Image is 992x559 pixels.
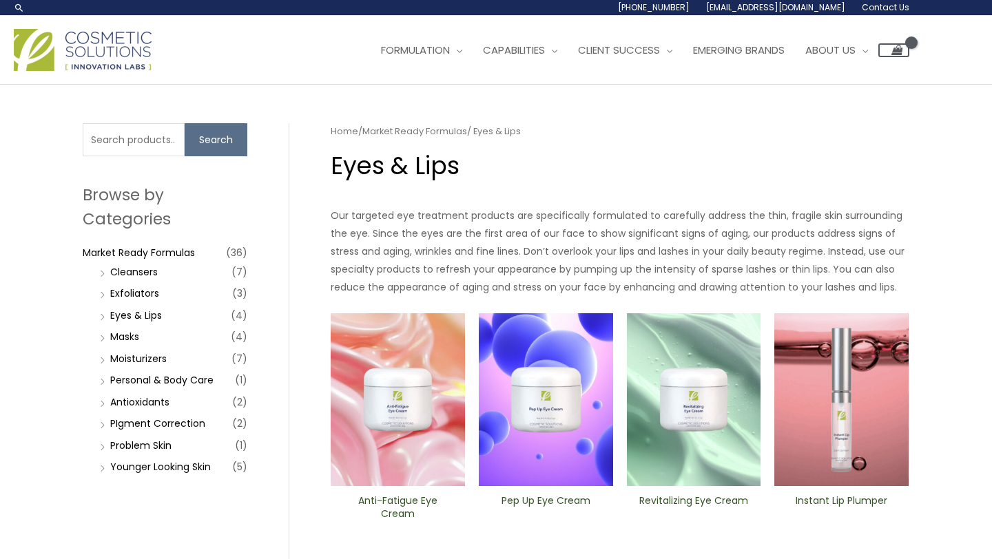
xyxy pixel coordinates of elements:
img: Anti Fatigue Eye Cream [331,313,465,487]
a: About Us [795,30,878,71]
a: Client Success [568,30,683,71]
span: (4) [231,306,247,325]
a: Instant Lip Plumper [786,494,897,525]
a: Search icon link [14,2,25,13]
span: (5) [232,457,247,476]
span: (7) [231,349,247,368]
a: Personal & Body Care [110,373,214,387]
img: Cosmetic Solutions Logo [14,29,152,71]
span: (7) [231,262,247,282]
span: (2) [232,414,247,433]
h2: Revitalizing ​Eye Cream [638,494,749,520]
input: Search products… [83,123,185,156]
img: Revitalizing ​Eye Cream [627,313,761,487]
a: Problem Skin [110,439,172,452]
h2: Instant Lip Plumper [786,494,897,520]
nav: Site Navigation [360,30,909,71]
img: Instant Lip Plumper [774,313,909,487]
a: PIgment Correction [110,416,205,430]
span: (36) [226,243,247,262]
h2: Anti-Fatigue Eye Cream [342,494,453,520]
a: Emerging Brands [683,30,795,71]
nav: Breadcrumb [331,123,909,140]
a: Eyes & Lips [110,308,162,322]
a: Revitalizing ​Eye Cream [638,494,749,525]
a: Anti-Fatigue Eye Cream [342,494,453,525]
a: Pep Up Eye Cream [490,494,601,525]
a: Capabilities [473,30,568,71]
a: Market Ready Formulas [83,246,195,260]
h2: Pep Up Eye Cream [490,494,601,520]
img: Pep Up Eye Cream [479,313,613,487]
a: Market Ready Formulas [362,125,467,138]
span: [EMAIL_ADDRESS][DOMAIN_NAME] [706,1,845,13]
span: Client Success [578,43,660,57]
a: Antioxidants [110,395,169,409]
a: Cleansers [110,265,158,279]
a: Moisturizers [110,352,167,366]
h2: Browse by Categories [83,183,247,230]
a: Exfoliators [110,286,159,300]
a: View Shopping Cart, empty [878,43,909,57]
span: Emerging Brands [693,43,785,57]
a: Formulation [371,30,473,71]
span: About Us [805,43,856,57]
span: Formulation [381,43,450,57]
span: (2) [232,392,247,412]
p: Our targeted eye treatment products are specifically formulated to carefully address the thin, fr... [331,207,909,296]
span: (3) [232,284,247,303]
a: Home [331,125,358,138]
button: Search [185,123,247,156]
span: [PHONE_NUMBER] [618,1,690,13]
span: Capabilities [483,43,545,57]
span: (1) [235,370,247,390]
span: (4) [231,327,247,346]
a: Younger Looking Skin [110,460,211,474]
span: (1) [235,436,247,455]
h1: Eyes & Lips [331,149,909,182]
span: Contact Us [862,1,909,13]
a: Masks [110,330,139,344]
